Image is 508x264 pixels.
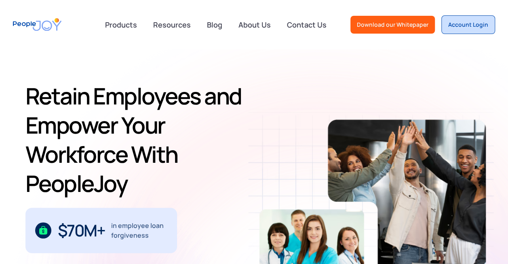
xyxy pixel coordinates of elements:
a: Blog [202,16,227,34]
a: home [13,13,61,36]
a: Contact Us [282,16,331,34]
a: Account Login [441,15,495,34]
h1: Retain Employees and Empower Your Workforce With PeopleJoy [25,81,260,198]
a: About Us [234,16,276,34]
a: Download our Whitepaper [350,16,435,34]
div: Account Login [448,21,488,29]
div: Products [100,17,142,33]
div: in employee loan forgiveness [111,221,167,240]
a: Resources [148,16,196,34]
div: Download our Whitepaper [357,21,428,29]
div: $70M+ [58,224,105,237]
div: 1 / 3 [25,208,177,253]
